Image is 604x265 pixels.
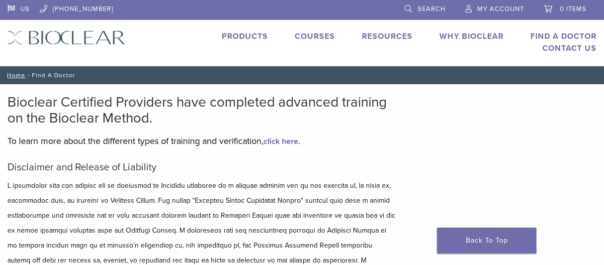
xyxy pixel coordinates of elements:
[530,31,597,41] a: Find A Doctor
[263,136,298,146] a: click here
[222,31,268,41] a: Products
[4,72,25,79] a: Home
[437,228,536,254] a: Back To Top
[7,30,125,45] img: Bioclear
[439,31,504,41] a: Why Bioclear
[542,43,597,53] a: Contact Us
[7,94,395,126] h2: Bioclear Certified Providers have completed advanced training on the Bioclear Method.
[560,5,587,13] span: 0 items
[418,5,445,13] span: Search
[7,161,395,173] h5: Disclaimer and Release of Liability
[7,133,395,148] p: To learn more about the different types of training and verification, .
[25,73,32,78] span: /
[477,5,524,13] span: My Account
[362,31,413,41] a: Resources
[295,31,335,41] a: Courses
